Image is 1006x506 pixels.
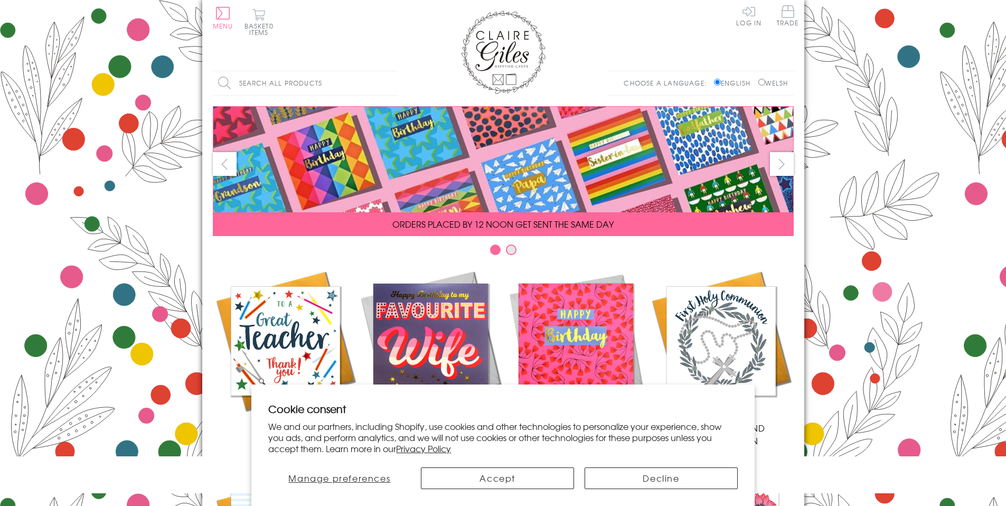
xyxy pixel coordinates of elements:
[213,152,237,176] button: prev
[648,268,794,447] a: Communion and Confirmation
[777,5,799,28] a: Trade
[213,268,358,434] a: Academic
[770,152,794,176] button: next
[213,21,233,31] span: Menu
[213,244,794,260] div: Carousel Pagination
[288,472,390,484] span: Manage preferences
[758,78,788,88] label: Welsh
[490,245,501,255] button: Carousel Page 1 (Current Slide)
[503,268,648,434] a: Birthdays
[213,71,398,95] input: Search all products
[387,71,398,95] input: Search
[245,8,274,35] button: Basket0 items
[213,7,233,29] button: Menu
[624,78,712,88] p: Choose a language:
[461,11,546,94] img: Claire Giles Greetings Cards
[421,467,574,489] button: Accept
[249,21,274,37] span: 0 items
[506,245,516,255] button: Carousel Page 2
[396,442,451,455] a: Privacy Policy
[714,79,721,86] input: English
[268,401,738,416] h2: Cookie consent
[392,218,614,230] span: ORDERS PLACED BY 12 NOON GET SENT THE SAME DAY
[268,421,738,454] p: We and our partners, including Shopify, use cookies and other technologies to personalize your ex...
[777,5,799,26] span: Trade
[736,5,761,26] a: Log In
[358,268,503,434] a: New Releases
[585,467,738,489] button: Decline
[714,78,756,88] label: English
[758,79,765,86] input: Welsh
[268,467,410,489] button: Manage preferences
